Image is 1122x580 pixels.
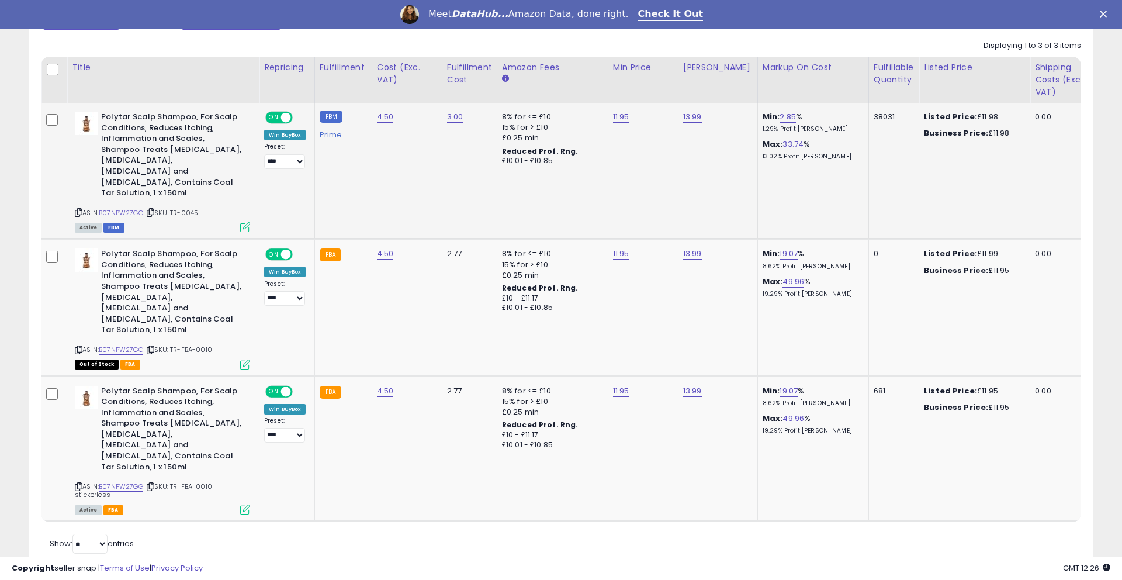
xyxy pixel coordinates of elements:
[377,61,437,86] div: Cost (Exc. VAT)
[266,250,281,260] span: ON
[763,386,860,408] div: %
[120,360,140,370] span: FBA
[447,61,492,86] div: Fulfillment Cost
[291,113,310,123] span: OFF
[1035,112,1091,122] div: 0.00
[447,386,488,396] div: 2.77
[502,430,599,440] div: £10 - £11.17
[103,223,124,233] span: FBM
[613,111,629,123] a: 11.95
[502,283,579,293] b: Reduced Prof. Rng.
[12,562,54,574] strong: Copyright
[763,399,860,408] p: 8.62% Profit [PERSON_NAME]
[924,385,977,396] b: Listed Price:
[502,248,599,259] div: 8% for <= £10
[320,126,363,140] div: Prime
[264,143,306,169] div: Preset:
[75,360,119,370] span: All listings that are currently out of stock and unavailable for purchase on Amazon
[266,113,281,123] span: ON
[502,420,579,430] b: Reduced Prof. Rng.
[924,248,977,259] b: Listed Price:
[924,402,988,413] b: Business Price:
[264,61,310,74] div: Repricing
[320,386,341,399] small: FBA
[1063,562,1110,574] span: 2025-08-18 12:26 GMT
[874,61,914,86] div: Fulfillable Quantity
[638,8,704,21] a: Check It Out
[924,128,1021,139] div: £11.98
[782,413,804,424] a: 49.96
[151,562,203,574] a: Privacy Policy
[377,111,394,123] a: 4.50
[264,417,306,443] div: Preset:
[502,61,603,74] div: Amazon Fees
[924,248,1021,259] div: £11.99
[75,482,216,499] span: | SKU: TR-FBA-0010-stickerless
[763,125,860,133] p: 1.29% Profit [PERSON_NAME]
[264,130,306,140] div: Win BuyBox
[101,386,243,476] b: Polytar Scalp Shampoo, For Scalp Conditions, Reduces Itching, Inflammation and Scales, Shampoo Tr...
[264,280,306,306] div: Preset:
[780,248,798,260] a: 19.07
[502,407,599,417] div: £0.25 min
[75,386,98,409] img: 31jSDhFcWfL._SL40_.jpg
[763,61,864,74] div: Markup on Cost
[924,127,988,139] b: Business Price:
[264,404,306,415] div: Win BuyBox
[924,61,1025,74] div: Listed Price
[75,248,250,368] div: ASIN:
[99,345,143,355] a: B07NPW27GG
[50,538,134,549] span: Show: entries
[757,57,868,103] th: The percentage added to the cost of goods (COGS) that forms the calculator for Min & Max prices.
[763,139,783,150] b: Max:
[763,153,860,161] p: 13.02% Profit [PERSON_NAME]
[72,61,254,74] div: Title
[145,208,198,217] span: | SKU: TR-0045
[502,112,599,122] div: 8% for <= £10
[763,263,860,271] p: 8.62% Profit [PERSON_NAME]
[103,505,123,515] span: FBA
[1035,248,1091,259] div: 0.00
[874,386,910,396] div: 681
[377,385,394,397] a: 4.50
[613,61,673,74] div: Min Price
[75,248,98,272] img: 31jSDhFcWfL._SL40_.jpg
[320,111,342,123] small: FBM
[1035,386,1091,396] div: 0.00
[763,248,860,270] div: %
[502,440,599,450] div: £10.01 - £10.85
[780,385,798,397] a: 19.07
[502,270,599,281] div: £0.25 min
[683,385,702,397] a: 13.99
[1100,11,1111,18] div: Close
[400,5,419,24] img: Profile image for Georgie
[613,385,629,397] a: 11.95
[502,386,599,396] div: 8% for <= £10
[447,248,488,259] div: 2.77
[613,248,629,260] a: 11.95
[291,250,310,260] span: OFF
[266,386,281,396] span: ON
[763,111,780,122] b: Min:
[502,133,599,143] div: £0.25 min
[502,294,599,303] div: £10 - £11.17
[447,111,463,123] a: 3.00
[683,61,753,74] div: [PERSON_NAME]
[502,156,599,166] div: £10.01 - £10.85
[75,505,102,515] span: All listings currently available for purchase on Amazon
[683,248,702,260] a: 13.99
[502,396,599,407] div: 15% for > £10
[452,8,508,19] i: DataHub...
[683,111,702,123] a: 13.99
[101,112,243,202] b: Polytar Scalp Shampoo, For Scalp Conditions, Reduces Itching, Inflammation and Scales, Shampoo Tr...
[924,265,988,276] b: Business Price:
[780,111,796,123] a: 2.85
[502,122,599,133] div: 15% for > £10
[428,8,629,20] div: Meet Amazon Data, done right.
[320,248,341,261] small: FBA
[924,111,977,122] b: Listed Price:
[75,112,250,231] div: ASIN:
[763,276,783,287] b: Max:
[99,482,143,492] a: B07NPW27GG
[763,139,860,161] div: %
